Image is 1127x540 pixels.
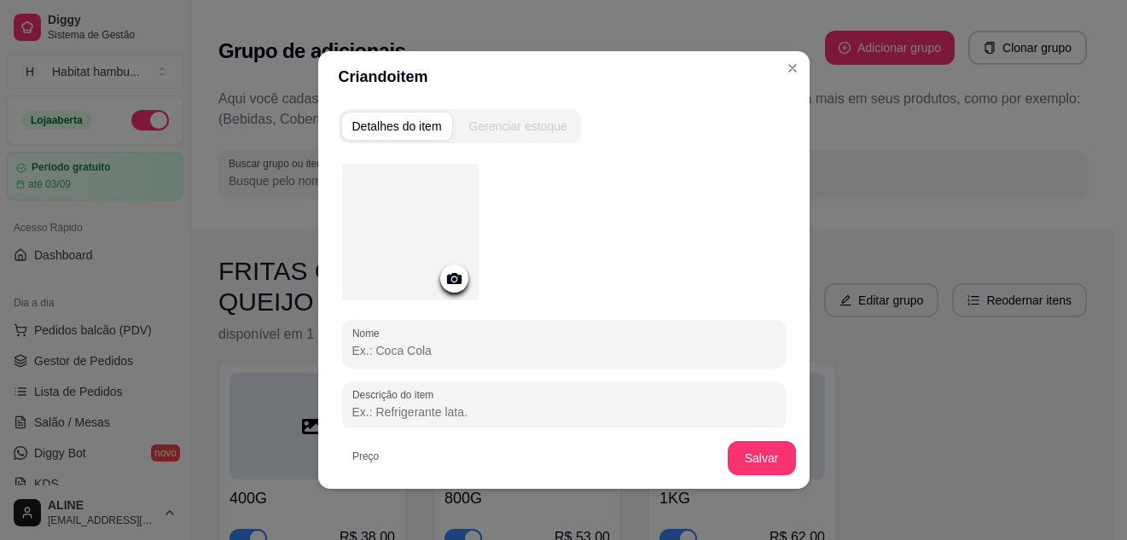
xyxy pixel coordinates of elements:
div: Gerenciar estoque [469,118,567,135]
button: Salvar [728,441,796,475]
label: Preço [352,449,385,463]
input: Nome [352,342,776,359]
button: Close [779,55,806,82]
label: Descrição do item [352,387,439,402]
div: complement-group [339,109,789,143]
div: complement-group [339,109,581,143]
label: Nome [352,326,386,340]
div: Detalhes do item [352,118,442,135]
input: Descrição do item [352,404,776,421]
header: Criando item [318,51,810,102]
